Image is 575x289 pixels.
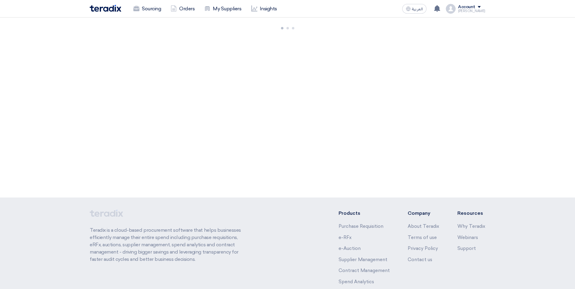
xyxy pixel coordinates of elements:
[446,4,456,14] img: profile_test.png
[408,257,432,262] a: Contact us
[339,235,352,240] a: e-RFx
[90,5,121,12] img: Teradix logo
[339,279,374,284] a: Spend Analytics
[246,2,282,15] a: Insights
[408,246,438,251] a: Privacy Policy
[457,235,478,240] a: Webinars
[402,4,426,14] button: العربية
[457,210,485,217] li: Resources
[408,210,439,217] li: Company
[408,235,437,240] a: Terms of use
[457,246,476,251] a: Support
[457,224,485,229] a: Why Teradix
[412,7,423,11] span: العربية
[199,2,246,15] a: My Suppliers
[339,210,390,217] li: Products
[339,224,383,229] a: Purchase Requisition
[339,268,390,273] a: Contract Management
[339,257,387,262] a: Supplier Management
[408,224,439,229] a: About Teradix
[339,246,361,251] a: e-Auction
[458,5,475,10] div: Account
[90,227,248,263] p: Teradix is a cloud-based procurement software that helps businesses efficiently manage their enti...
[166,2,199,15] a: Orders
[458,9,485,13] div: [PERSON_NAME]
[129,2,166,15] a: Sourcing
